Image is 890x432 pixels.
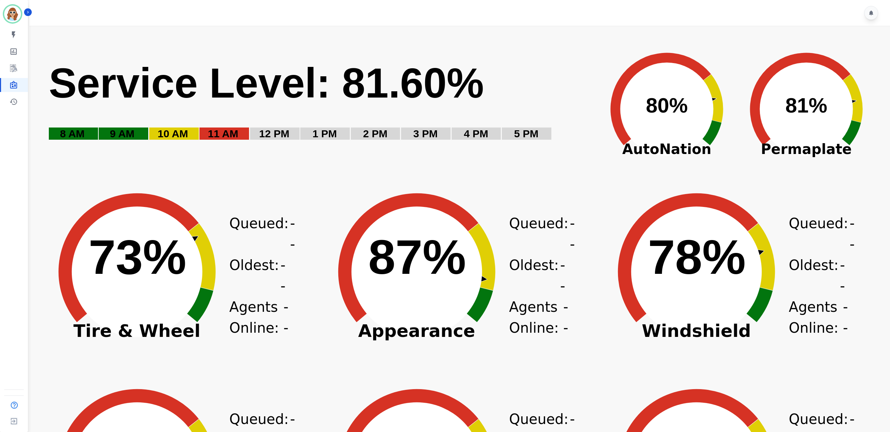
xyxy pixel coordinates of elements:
[843,296,848,338] span: --
[789,213,841,255] div: Queued:
[601,327,792,334] span: Windshield
[563,296,568,338] span: --
[737,139,876,160] span: Permaplate
[312,128,337,139] text: 1 PM
[648,230,746,284] text: 78%
[259,128,289,139] text: 12 PM
[509,296,568,338] div: Agents Online:
[229,296,289,338] div: Agents Online:
[229,213,282,255] div: Queued:
[321,327,513,334] span: Appearance
[850,213,854,255] span: --
[413,128,438,139] text: 3 PM
[789,296,848,338] div: Agents Online:
[570,213,575,255] span: --
[284,296,289,338] span: --
[464,128,488,139] text: 4 PM
[60,128,85,139] text: 8 AM
[290,213,295,255] span: --
[208,128,238,139] text: 11 AM
[789,255,841,296] div: Oldest:
[560,255,565,296] span: --
[158,128,188,139] text: 10 AM
[48,58,593,150] svg: Service Level: 0%
[785,94,827,117] text: 81%
[110,128,135,139] text: 9 AM
[41,327,233,334] span: Tire & Wheel
[229,255,282,296] div: Oldest:
[514,128,538,139] text: 5 PM
[509,255,561,296] div: Oldest:
[509,213,561,255] div: Queued:
[280,255,285,296] span: --
[368,230,466,284] text: 87%
[646,94,688,117] text: 80%
[89,230,186,284] text: 73%
[4,6,21,22] img: Bordered avatar
[840,255,845,296] span: --
[363,128,387,139] text: 2 PM
[597,139,737,160] span: AutoNation
[49,60,484,106] text: Service Level: 81.60%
